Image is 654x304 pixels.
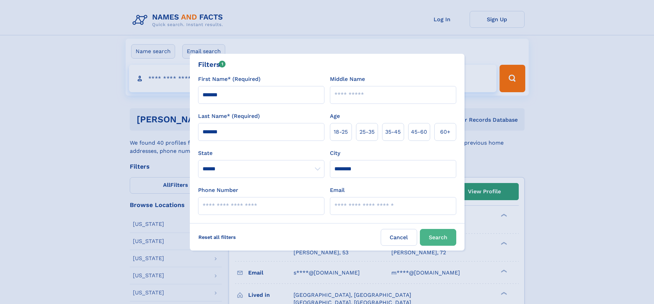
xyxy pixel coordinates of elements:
label: Age [330,112,340,120]
span: 45‑60 [411,128,427,136]
label: Last Name* (Required) [198,112,260,120]
label: State [198,149,324,157]
label: Phone Number [198,186,238,194]
span: 18‑25 [334,128,348,136]
span: 60+ [440,128,450,136]
button: Search [420,229,456,246]
span: 25‑35 [359,128,375,136]
label: City [330,149,340,157]
label: Reset all filters [194,229,240,245]
label: Middle Name [330,75,365,83]
div: Filters [198,59,226,70]
span: 35‑45 [385,128,401,136]
label: Email [330,186,345,194]
label: First Name* (Required) [198,75,261,83]
label: Cancel [381,229,417,246]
